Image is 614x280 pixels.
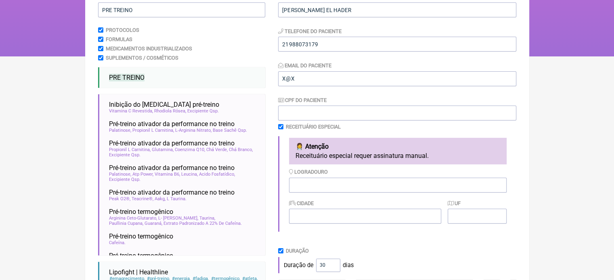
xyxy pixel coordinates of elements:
[106,46,192,52] label: Medicamentos Industrializados
[109,120,235,128] span: Pré-treino ativador da performance no treino
[109,252,173,259] span: Pré-treino termogênico
[106,27,139,33] label: Protocolos
[289,200,314,206] label: Cidade
[295,152,500,160] p: Receituário especial requer assinatura manual.
[109,240,126,245] span: Cafeína
[132,128,174,133] span: Propionil L Carnitina
[448,200,461,206] label: UF
[286,124,341,130] label: Receituário Especial
[229,147,253,152] span: Chá Branco
[343,262,354,269] span: dias
[167,196,187,201] span: L Taurina
[109,216,157,221] span: Arginina Ceto-Glutarato
[199,216,215,221] span: Taurina
[206,147,228,152] span: Chá Verde
[109,177,140,182] span: Excipiente Qsp
[278,28,342,34] label: Telefone do Paciente
[155,196,166,201] span: Aakg
[109,189,235,196] span: Pré-treino ativador da performance no treino
[286,248,309,254] label: Duração
[132,196,153,201] span: Teacrine®
[175,128,212,133] span: L-Arginina Nitrato
[154,108,186,114] span: Rhodiola Rósea
[187,108,219,114] span: Excipiente Qsp
[109,74,145,81] span: PRE TREINO
[109,152,140,158] span: Excipiente Qsp
[109,221,242,226] span: Paullinia Cupana, Guaraná, Extrato Padronizado A 22% De Cafeína
[284,262,314,269] span: Duração de
[109,164,235,172] span: Pré-treino ativador da performance no treino
[98,2,265,17] input: exemplo: emagrecimento, ansiedade
[109,232,173,240] span: Pré-treino termogênico
[152,147,174,152] span: Glutamina
[109,147,151,152] span: Propionil L Carnitina
[109,172,131,177] span: Palatinose
[155,172,180,177] span: Vitamina B6
[132,172,153,177] span: Atp Power
[158,216,198,221] span: L- [PERSON_NAME]
[109,139,235,147] span: Pré-treino ativador da performance no treino
[109,108,153,114] span: Vitamina C Revestida
[109,128,131,133] span: Palatinose
[106,36,132,42] label: Formulas
[181,172,198,177] span: Leucina
[109,268,168,276] span: Lipofight | Healthline
[106,55,178,61] label: Suplementos / Cosméticos
[199,172,235,177] span: Acido Fosfatídico
[175,147,205,152] span: Coenzima Q10
[278,97,327,103] label: CPF do Paciente
[295,143,500,150] h4: 👩‍⚕️ Atenção
[278,62,331,68] label: Email do Paciente
[289,169,328,175] label: Logradouro
[109,196,130,201] span: Peak O2®
[213,128,247,133] span: Base Sachê Qsp
[109,208,173,216] span: Pré-treino termogênico
[109,101,219,108] span: Inibição do [MEDICAL_DATA] pré-treino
